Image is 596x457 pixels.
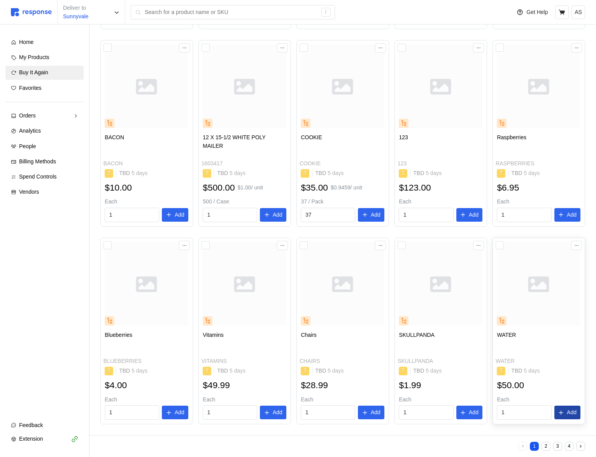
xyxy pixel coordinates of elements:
[567,408,577,417] p: Add
[19,158,56,165] span: Billing Methods
[497,396,580,404] p: Each
[105,182,132,194] h2: $10.00
[217,367,245,375] p: TBD
[469,211,479,219] p: Add
[175,408,184,417] p: Add
[203,396,286,404] p: Each
[105,396,188,404] p: Each
[238,184,263,192] p: $1.00 / unit
[399,379,421,391] h2: $1.99
[424,170,442,176] span: 5 days
[403,406,449,420] input: Qty
[162,406,188,420] button: Add
[326,368,344,374] span: 5 days
[401,367,405,375] p: T
[501,208,547,222] input: Qty
[303,169,307,178] p: T
[119,367,147,375] p: TBD
[315,169,344,178] p: TBD
[497,44,580,128] img: svg%3e
[399,134,408,140] span: 123
[105,379,127,391] h2: $4.00
[399,332,435,338] span: SKULLPANDA
[19,128,41,134] span: Analytics
[19,173,57,180] span: Spend Controls
[497,198,580,206] p: Each
[119,169,147,178] p: TBD
[303,367,307,375] p: T
[105,332,132,338] span: Blueberries
[321,8,331,17] div: /
[326,170,344,176] span: 5 days
[217,169,245,178] p: TBD
[496,159,535,168] p: RASPBERRIES
[273,408,282,417] p: Add
[107,169,111,178] p: T
[202,159,223,168] p: 1603417
[305,406,351,420] input: Qty
[497,242,580,326] img: svg%3e
[19,422,43,428] span: Feedback
[107,367,111,375] p: T
[5,81,84,95] a: Favorites
[5,185,84,199] a: Vendors
[63,4,88,12] p: Deliver to
[358,406,384,420] button: Add
[399,198,482,206] p: Each
[403,208,449,222] input: Qty
[205,169,209,178] p: T
[554,208,581,222] button: Add
[228,368,245,374] span: 5 days
[413,367,442,375] p: TBD
[301,332,316,338] span: Chairs
[522,368,540,374] span: 5 days
[305,208,351,222] input: Qty
[567,211,577,219] p: Add
[300,159,321,168] p: COOKIE
[260,406,286,420] button: Add
[301,379,328,391] h2: $28.99
[301,242,384,326] img: svg%3e
[315,367,344,375] p: TBD
[63,12,88,21] p: Sunnyvale
[371,211,380,219] p: Add
[203,379,230,391] h2: $49.99
[358,208,384,222] button: Add
[5,155,84,169] a: Billing Methods
[105,198,188,206] p: Each
[19,189,39,195] span: Vendors
[399,44,482,128] img: svg%3e
[5,140,84,154] a: People
[301,198,384,206] p: 37 / Pack
[500,169,503,178] p: T
[5,432,84,446] button: Extension
[456,208,483,222] button: Add
[105,44,188,128] img: svg%3e
[5,66,84,80] a: Buy It Again
[301,134,322,140] span: COOKIE
[203,332,223,338] span: Vitamins
[469,408,479,417] p: Add
[511,367,540,375] p: TBD
[301,182,328,194] h2: $35.00
[105,242,188,326] img: svg%3e
[331,184,362,192] p: $0.9459 / unit
[553,442,562,451] button: 3
[207,208,253,222] input: Qty
[5,418,84,432] button: Feedback
[399,396,482,404] p: Each
[19,143,36,149] span: People
[575,8,582,17] p: AS
[5,170,84,184] a: Spend Controls
[530,442,539,451] button: 1
[571,5,585,19] button: AS
[203,134,265,149] span: 12 X 15-1/2 WHITE POLY MAILER
[497,134,526,140] span: Raspberries
[399,182,431,194] h2: $123.00
[162,208,188,222] button: Add
[501,406,547,420] input: Qty
[500,367,503,375] p: T
[497,182,519,194] h2: $6.95
[526,8,548,17] p: Get Help
[207,406,253,420] input: Qty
